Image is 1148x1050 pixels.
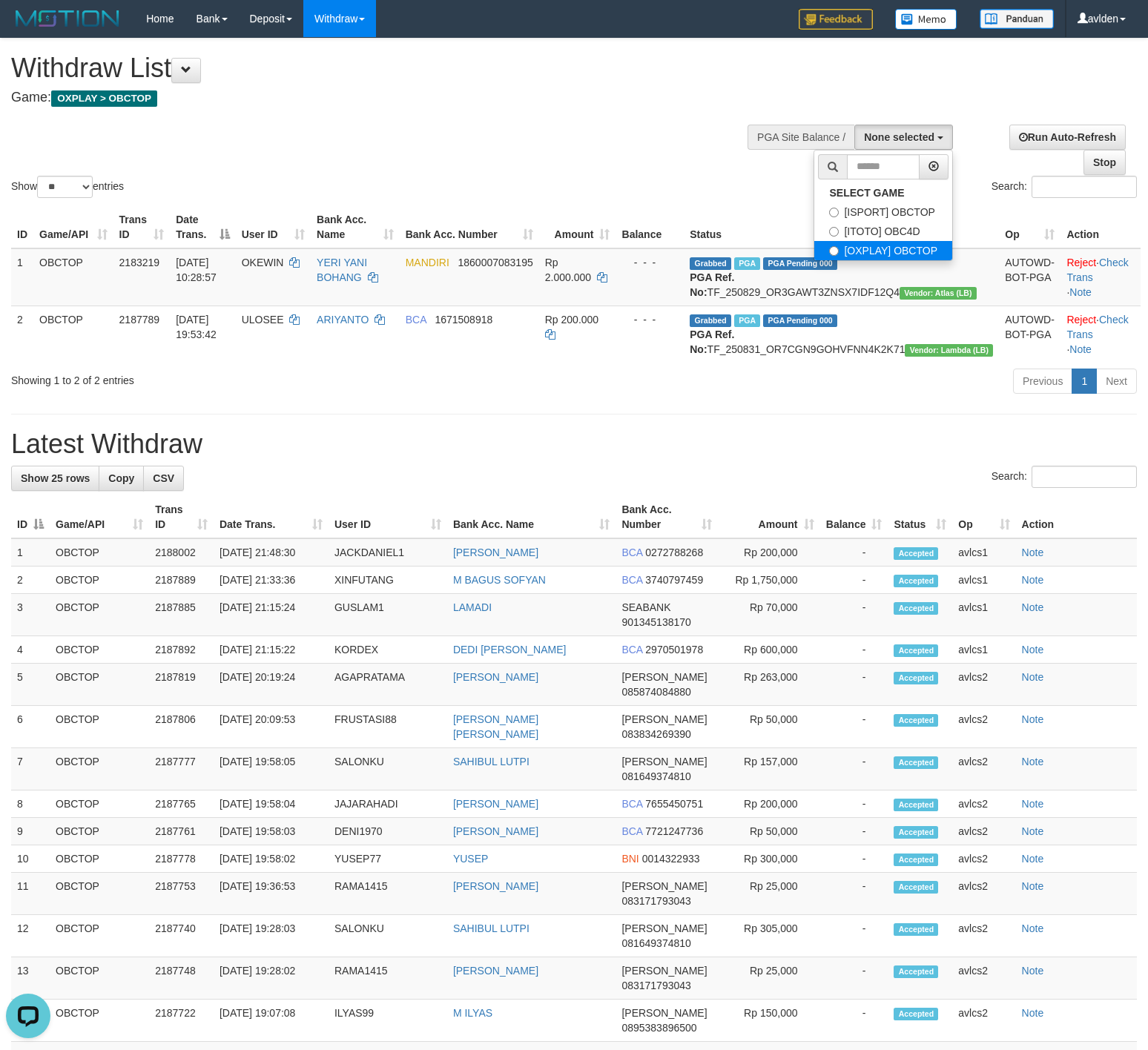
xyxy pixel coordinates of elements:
[1022,965,1044,977] a: Note
[718,845,819,873] td: Rp 300,000
[317,314,369,326] a: ARIYANTO
[952,818,1015,845] td: avlcs2
[734,314,760,327] span: Marked by avlcs2
[329,706,447,748] td: FRUSTASI88
[1022,601,1044,613] a: Note
[718,790,819,818] td: Rp 200,000
[453,713,538,740] a: [PERSON_NAME] [PERSON_NAME]
[149,957,214,1000] td: 2187748
[952,538,1015,567] td: avlcs1
[11,176,124,198] label: Show entries
[621,770,690,782] span: Copy 081649374810 to clipboard
[992,176,1137,198] label: Search:
[11,206,33,248] th: ID
[453,880,538,892] a: [PERSON_NAME]
[894,575,938,587] span: Accepted
[119,257,160,268] span: 2183219
[545,314,598,326] span: Rp 200.000
[621,756,707,767] span: [PERSON_NAME]
[50,873,149,915] td: OBCTOP
[999,206,1060,248] th: Op: activate to sort column ascending
[21,472,90,484] span: Show 25 rows
[718,873,819,915] td: Rp 25,000
[894,881,938,894] span: Accepted
[214,538,329,567] td: [DATE] 21:48:30
[621,853,639,865] span: BNI
[820,706,888,748] td: -
[952,748,1015,790] td: avlcs2
[952,915,1015,957] td: avlcs2
[952,594,1015,636] td: avlcs1
[453,825,538,837] a: [PERSON_NAME]
[50,845,149,873] td: OBCTOP
[690,314,731,327] span: Grabbed
[453,644,566,656] a: DEDI [PERSON_NAME]
[119,314,160,326] span: 2187789
[952,706,1015,748] td: avlcs2
[11,706,50,748] td: 6
[214,957,329,1000] td: [DATE] 19:28:02
[242,314,284,326] span: ULOSEE
[621,1022,696,1034] span: Copy 0895383896500 to clipboard
[894,965,938,978] span: Accepted
[1060,248,1141,306] td: · ·
[621,728,690,740] span: Copy 083834269390 to clipboard
[1022,547,1044,558] a: Note
[621,671,707,683] span: [PERSON_NAME]
[894,826,938,839] span: Accepted
[50,496,149,538] th: Game/API: activate to sort column ascending
[621,880,707,892] span: [PERSON_NAME]
[718,1000,819,1042] td: Rp 150,000
[149,845,214,873] td: 2187778
[718,915,819,957] td: Rp 305,000
[176,257,217,283] span: [DATE] 10:28:57
[980,9,1054,29] img: panduan.png
[820,845,888,873] td: -
[1032,466,1137,488] input: Search:
[621,547,642,558] span: BCA
[621,825,642,837] span: BCA
[621,644,642,656] span: BCA
[149,915,214,957] td: 2187740
[406,314,426,326] span: BCA
[453,798,538,810] a: [PERSON_NAME]
[894,602,938,615] span: Accepted
[718,538,819,567] td: Rp 200,000
[621,922,707,934] span: [PERSON_NAME]
[329,538,447,567] td: JACKDANIEL1
[820,790,888,818] td: -
[50,790,149,818] td: OBCTOP
[814,241,952,260] label: [OXPLAY] OBCTOP
[1022,798,1044,810] a: Note
[894,853,938,866] span: Accepted
[748,125,854,150] div: PGA Site Balance /
[820,1000,888,1042] td: -
[820,594,888,636] td: -
[1022,644,1044,656] a: Note
[1072,369,1097,394] a: 1
[690,257,731,270] span: Grabbed
[33,248,113,306] td: OBCTOP
[50,748,149,790] td: OBCTOP
[1022,880,1044,892] a: Note
[952,873,1015,915] td: avlcs2
[453,601,492,613] a: LAMADI
[329,915,447,957] td: SALONKU
[1096,369,1137,394] a: Next
[718,748,819,790] td: Rp 157,000
[214,636,329,664] td: [DATE] 21:15:22
[329,845,447,873] td: YUSEP77
[718,664,819,706] td: Rp 263,000
[453,574,546,586] a: M BAGUS SOFYAN
[888,496,952,538] th: Status: activate to sort column ascending
[214,594,329,636] td: [DATE] 21:15:24
[718,594,819,636] td: Rp 70,000
[11,53,751,83] h1: Withdraw List
[1066,314,1096,326] a: Reject
[214,915,329,957] td: [DATE] 19:28:03
[814,183,952,202] a: SELECT GAME
[718,636,819,664] td: Rp 600,000
[50,664,149,706] td: OBCTOP
[11,367,467,388] div: Showing 1 to 2 of 2 entries
[645,798,703,810] span: Copy 7655450751 to clipboard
